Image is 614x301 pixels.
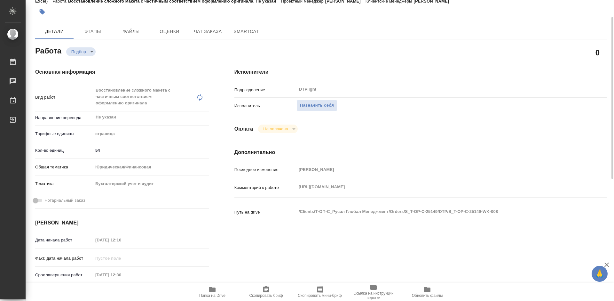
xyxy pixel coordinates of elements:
p: Комментарий к работе [234,184,296,191]
div: Подбор [258,125,297,133]
span: Этапы [77,28,108,36]
button: 🙏 [592,266,608,282]
button: Подбор [69,49,88,54]
span: Обновить файлы [412,293,443,298]
span: Детали [39,28,70,36]
h4: [PERSON_NAME] [35,219,209,227]
p: Срок завершения работ [35,272,93,278]
p: Последнее изменение [234,167,296,173]
p: Тематика [35,181,93,187]
input: Пустое поле [296,165,576,174]
button: Добавить тэг [35,5,49,19]
button: Скопировать бриф [239,283,293,301]
p: Дата начала работ [35,237,93,243]
span: Оценки [154,28,185,36]
textarea: [URL][DOMAIN_NAME] [296,182,576,192]
span: Назначить себя [300,102,334,109]
input: Пустое поле [93,235,149,245]
span: Скопировать бриф [249,293,283,298]
div: Бухгалтерский учет и аудит [93,178,209,189]
span: Ссылка на инструкции верстки [350,291,397,300]
p: Исполнитель [234,103,296,109]
input: Пустое поле [93,254,149,263]
div: Юридическая/Финансовая [93,162,209,173]
button: Назначить себя [296,100,337,111]
div: страница [93,128,209,139]
h4: Основная информация [35,68,209,76]
h2: Работа [35,45,61,56]
button: Обновить файлы [400,283,454,301]
span: SmartCat [231,28,262,36]
p: Факт. дата начала работ [35,255,93,262]
span: Папка на Drive [199,293,225,298]
button: Не оплачена [261,126,290,132]
p: Тарифные единицы [35,131,93,137]
input: Пустое поле [93,270,149,280]
input: ✎ Введи что-нибудь [93,146,209,155]
button: Ссылка на инструкции верстки [347,283,400,301]
p: Подразделение [234,87,296,93]
p: Вид работ [35,94,93,101]
button: Скопировать мини-бриф [293,283,347,301]
span: Нотариальный заказ [44,197,85,204]
p: Направление перевода [35,115,93,121]
button: Папка на Drive [185,283,239,301]
div: Подбор [66,47,96,56]
h2: 0 [595,47,600,58]
textarea: /Clients/Т-ОП-С_Русал Глобал Менеджмент/Orders/S_T-OP-C-25149/DTP/S_T-OP-C-25149-WK-008 [296,206,576,217]
span: Файлы [116,28,146,36]
span: Чат заказа [193,28,223,36]
span: Скопировать мини-бриф [298,293,342,298]
span: 🙏 [594,267,605,281]
h4: Исполнители [234,68,607,76]
p: Кол-во единиц [35,147,93,154]
h4: Дополнительно [234,149,607,156]
p: Путь на drive [234,209,296,216]
p: Общая тематика [35,164,93,170]
h4: Оплата [234,125,253,133]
